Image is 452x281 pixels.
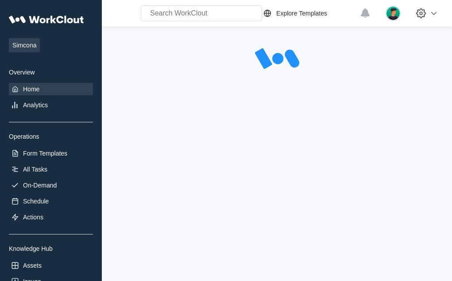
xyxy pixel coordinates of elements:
a: On-Demand [9,179,93,191]
div: Form Templates [23,150,67,157]
div: On-Demand [23,182,57,189]
a: Actions [9,211,93,223]
a: All Tasks [9,163,93,176]
a: Form Templates [9,147,93,160]
div: Knowledge Hub [9,245,93,252]
a: Assets [9,259,93,272]
img: user.png [386,6,401,21]
a: Schedule [9,195,93,207]
a: Home [9,83,93,95]
div: Operations [9,133,93,140]
a: Explore Templates [262,8,355,19]
div: Explore Templates [276,10,327,17]
div: Schedule [23,198,49,205]
div: Analytics [23,101,48,109]
a: Analytics [9,99,93,111]
div: Home [23,86,39,93]
span: Simcona [9,38,40,52]
div: All Tasks [23,166,47,173]
div: Actions [23,214,43,221]
div: Assets [23,262,42,269]
div: Overview [9,69,93,76]
input: Search WorkClout [141,5,262,21]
